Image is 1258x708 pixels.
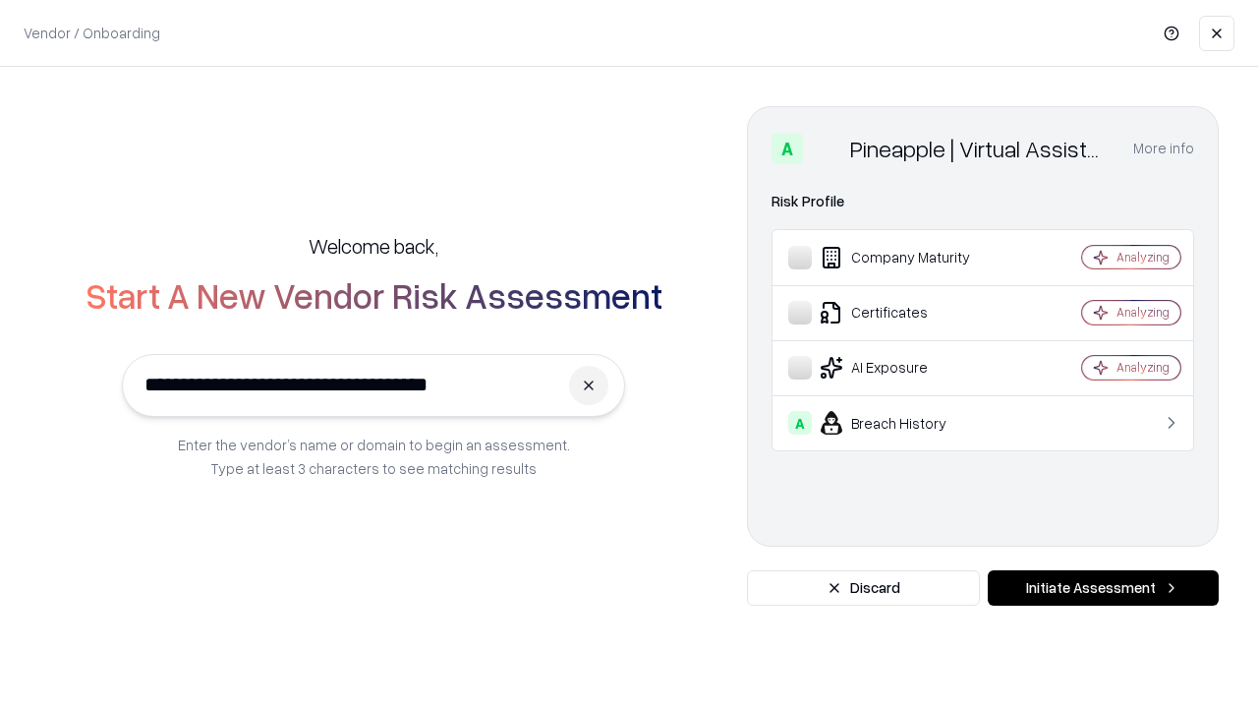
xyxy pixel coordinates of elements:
[850,133,1110,164] div: Pineapple | Virtual Assistant Agency
[788,411,1023,435] div: Breach History
[1116,359,1170,376] div: Analyzing
[772,190,1194,213] div: Risk Profile
[1116,304,1170,321] div: Analyzing
[788,411,812,435] div: A
[788,246,1023,269] div: Company Maturity
[788,301,1023,324] div: Certificates
[772,133,803,164] div: A
[788,356,1023,380] div: AI Exposure
[1133,131,1194,166] button: More info
[747,570,980,606] button: Discard
[178,433,570,480] p: Enter the vendor’s name or domain to begin an assessment. Type at least 3 characters to see match...
[86,275,662,315] h2: Start A New Vendor Risk Assessment
[309,232,438,260] h5: Welcome back,
[811,133,842,164] img: Pineapple | Virtual Assistant Agency
[24,23,160,43] p: Vendor / Onboarding
[1116,249,1170,265] div: Analyzing
[988,570,1219,606] button: Initiate Assessment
